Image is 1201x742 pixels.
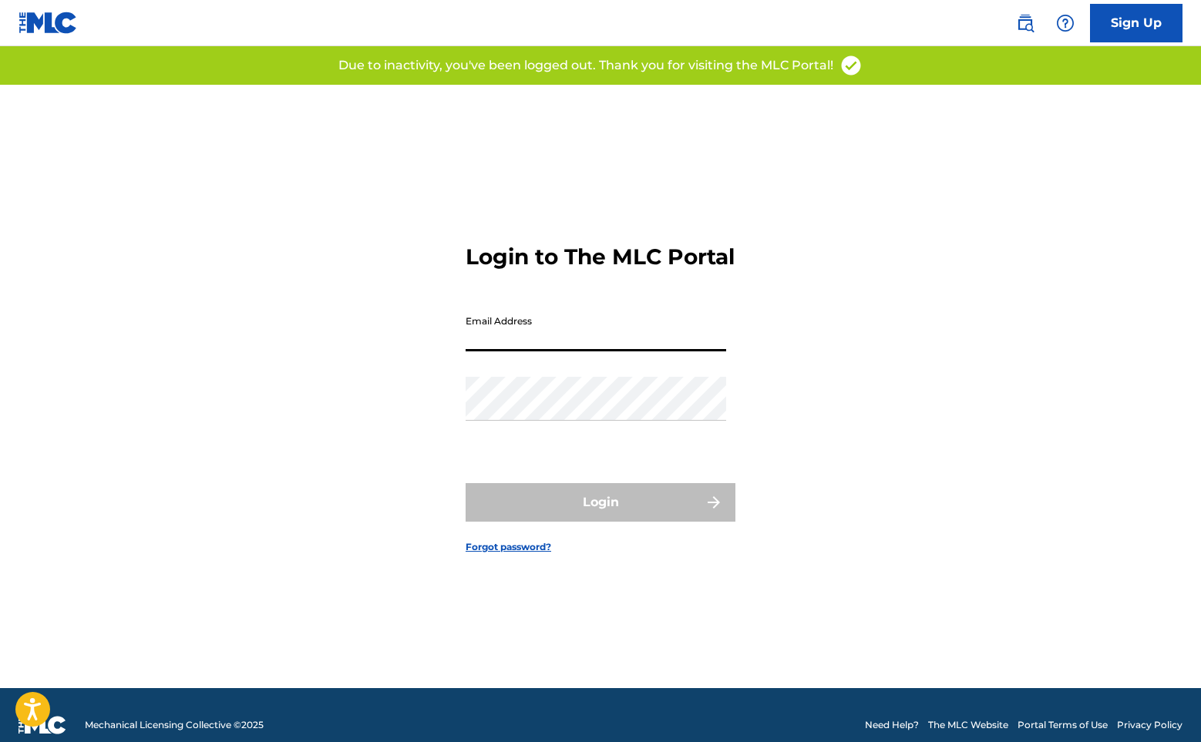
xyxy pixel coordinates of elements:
[466,243,735,270] h3: Login to The MLC Portal
[1018,718,1108,732] a: Portal Terms of Use
[1090,4,1182,42] a: Sign Up
[1117,718,1182,732] a: Privacy Policy
[1056,14,1075,32] img: help
[1124,668,1201,742] iframe: Chat Widget
[1016,14,1034,32] img: search
[338,56,833,75] p: Due to inactivity, you've been logged out. Thank you for visiting the MLC Portal!
[466,540,551,554] a: Forgot password?
[19,12,78,34] img: MLC Logo
[1010,8,1041,39] a: Public Search
[928,718,1008,732] a: The MLC Website
[839,54,863,77] img: access
[1050,8,1081,39] div: Help
[865,718,919,732] a: Need Help?
[85,718,264,732] span: Mechanical Licensing Collective © 2025
[19,716,66,734] img: logo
